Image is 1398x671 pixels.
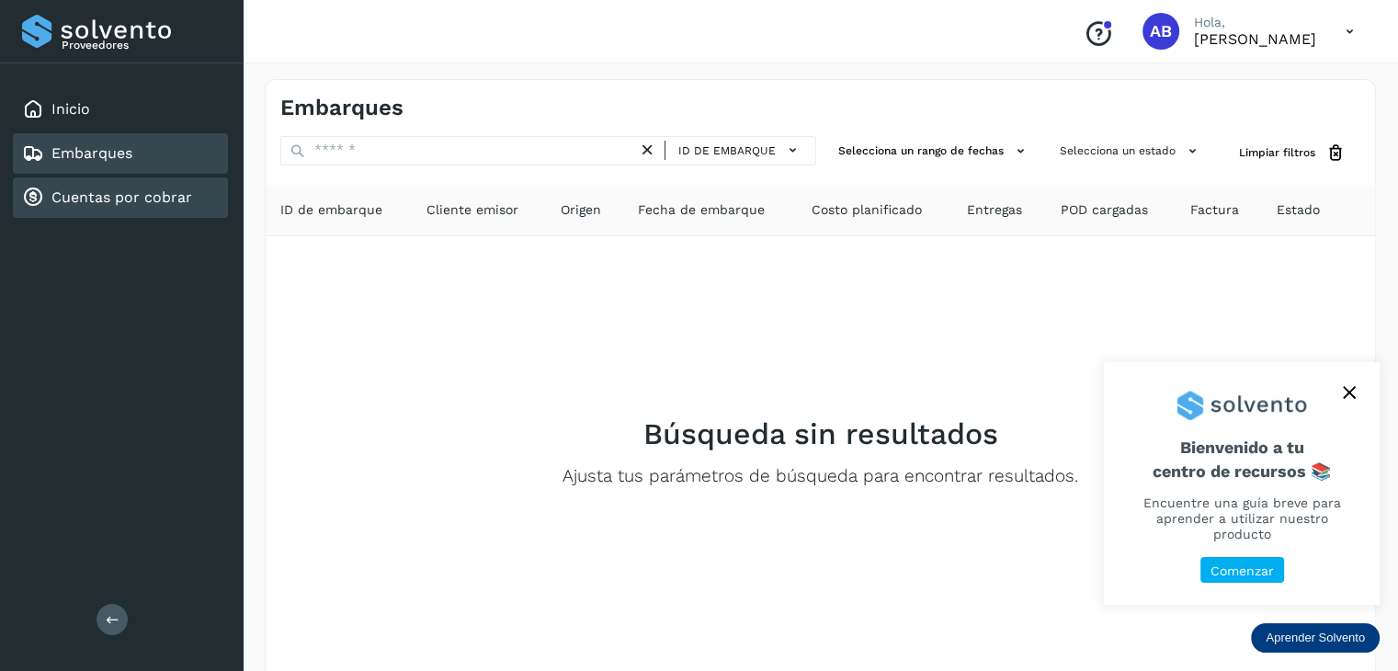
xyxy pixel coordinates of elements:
p: Aprender Solvento [1266,631,1365,645]
p: Comenzar [1210,563,1274,579]
span: Costo planificado [812,200,922,220]
span: ID de embarque [280,200,382,220]
h2: Búsqueda sin resultados [643,416,998,451]
button: ID de embarque [673,137,808,164]
button: close, [1335,379,1363,406]
a: Inicio [51,100,90,118]
span: Entregas [967,200,1022,220]
p: centro de recursos 📚 [1126,461,1358,482]
button: Comenzar [1200,557,1284,584]
div: Aprender Solvento [1251,623,1380,653]
p: Armando Benjamin Mercado González [1194,30,1316,48]
span: Limpiar filtros [1239,144,1315,161]
a: Embarques [51,144,132,162]
span: Cliente emisor [426,200,518,220]
span: Fecha de embarque [638,200,765,220]
p: Ajusta tus parámetros de búsqueda para encontrar resultados. [563,466,1078,487]
p: Encuentre una guía breve para aprender a utilizar nuestro producto [1126,495,1358,541]
span: ID de embarque [678,142,776,159]
button: Limpiar filtros [1224,136,1360,170]
div: Aprender Solvento [1104,362,1380,605]
button: Selecciona un rango de fechas [831,136,1038,166]
button: Selecciona un estado [1052,136,1210,166]
span: Bienvenido a tu [1126,438,1358,481]
div: Embarques [13,133,228,174]
span: Factura [1190,200,1239,220]
p: Proveedores [62,39,221,51]
span: POD cargadas [1061,200,1148,220]
span: Estado [1277,200,1320,220]
p: Hola, [1194,15,1316,30]
h4: Embarques [280,95,403,121]
a: Cuentas por cobrar [51,188,192,206]
div: Cuentas por cobrar [13,177,228,218]
div: Inicio [13,89,228,130]
span: Origen [561,200,601,220]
